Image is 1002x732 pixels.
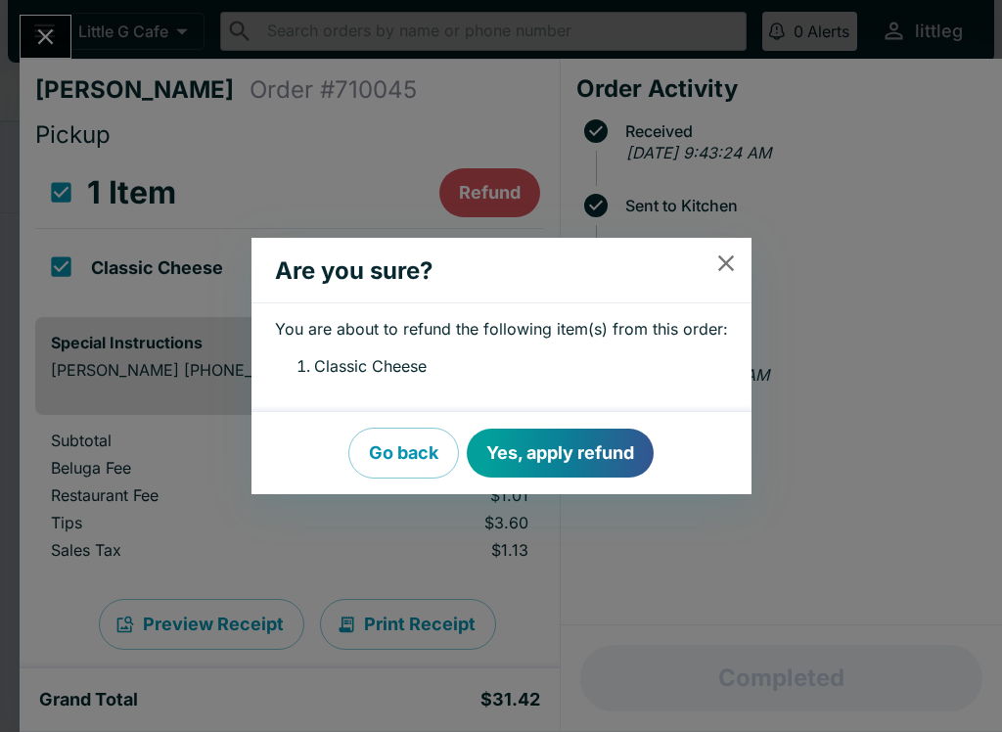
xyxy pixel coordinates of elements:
p: You are about to refund the following item(s) from this order: [275,319,728,339]
li: Classic Cheese [314,354,728,380]
button: close [701,238,751,288]
button: Go back [348,428,459,479]
h2: Are you sure? [251,246,712,297]
button: Yes, apply refund [467,429,654,478]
